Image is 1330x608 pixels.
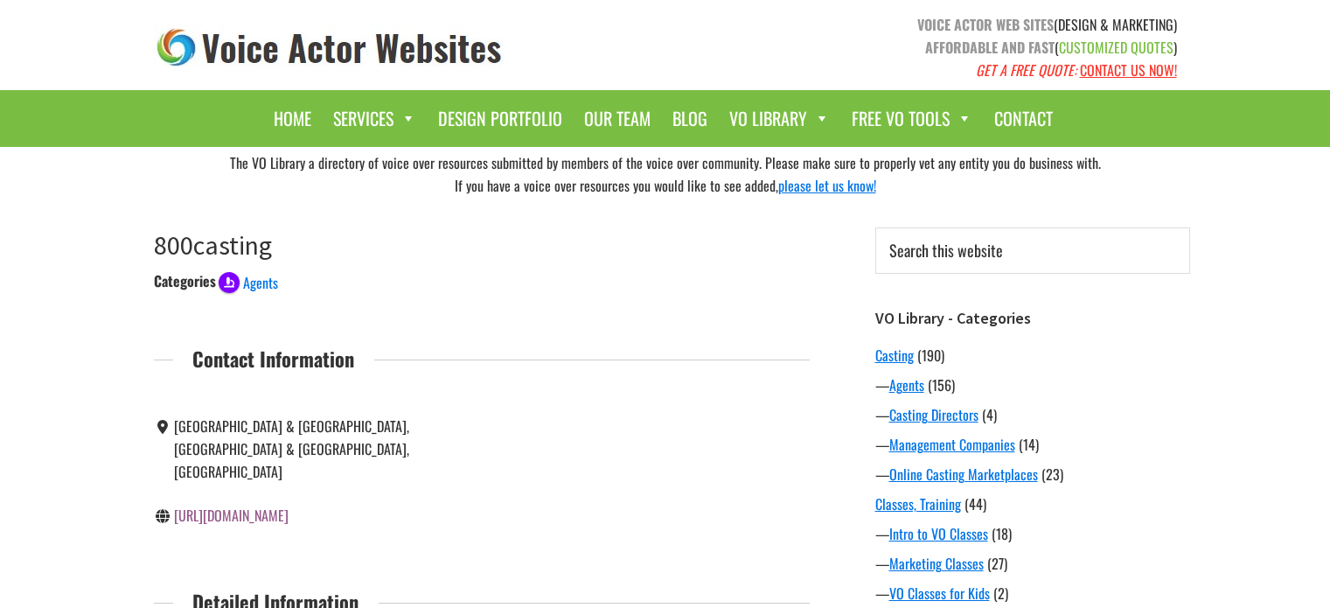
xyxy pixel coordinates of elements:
[889,583,990,604] a: VO Classes for Kids
[154,24,505,71] img: voice_actor_websites_logo
[875,227,1190,274] input: Search this website
[1059,37,1173,58] span: CUSTOMIZED QUOTES
[889,404,978,425] a: Casting Directors
[925,37,1055,58] strong: AFFORDABLE AND FAST
[993,583,1008,604] span: (2)
[173,343,374,374] span: Contact Information
[889,553,984,574] a: Marketing Classes
[875,309,1190,328] h3: VO Library - Categories
[875,523,1190,544] div: —
[324,99,425,138] a: Services
[875,374,1190,395] div: —
[889,523,988,544] a: Intro to VO Classes
[964,493,986,514] span: (44)
[889,464,1038,485] a: Online Casting Marketplaces
[174,416,409,482] span: [GEOGRAPHIC_DATA] & [GEOGRAPHIC_DATA], [GEOGRAPHIC_DATA] & [GEOGRAPHIC_DATA], [GEOGRAPHIC_DATA]
[976,59,1076,80] em: GET A FREE QUOTE:
[243,272,278,293] span: Agents
[1041,464,1063,485] span: (23)
[928,374,955,395] span: (156)
[154,270,216,291] div: Categories
[219,270,279,291] a: Agents
[265,99,320,138] a: Home
[889,434,1015,455] a: Management Companies
[917,14,1054,35] strong: VOICE ACTOR WEB SITES
[429,99,571,138] a: Design Portfolio
[1080,59,1177,80] a: CONTACT US NOW!
[875,345,914,366] a: Casting
[985,99,1062,138] a: Contact
[987,553,1007,574] span: (27)
[664,99,716,138] a: Blog
[875,434,1190,455] div: —
[917,345,944,366] span: (190)
[875,493,961,514] a: Classes, Training
[843,99,981,138] a: Free VO Tools
[174,505,289,526] a: [URL][DOMAIN_NAME]
[778,175,876,196] a: please let us know!
[575,99,659,138] a: Our Team
[889,374,924,395] a: Agents
[982,404,997,425] span: (4)
[992,523,1012,544] span: (18)
[875,583,1190,604] div: —
[721,99,839,138] a: VO Library
[141,147,1190,201] div: The VO Library a directory of voice over resources submitted by members of the voice over communi...
[875,553,1190,574] div: —
[679,13,1177,81] p: (DESIGN & MARKETING) ( )
[875,404,1190,425] div: —
[1019,434,1039,455] span: (14)
[154,229,810,261] h1: 800casting
[875,464,1190,485] div: —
